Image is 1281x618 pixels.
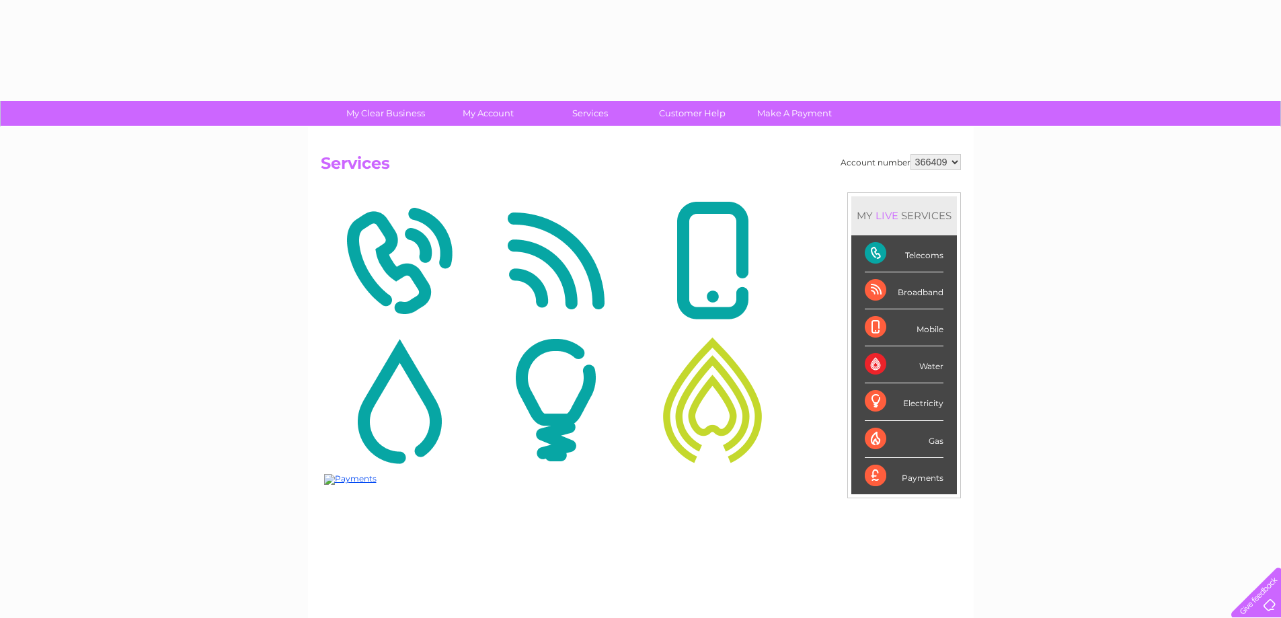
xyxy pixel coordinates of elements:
a: Services [535,101,646,126]
div: Water [865,346,943,383]
img: Gas [637,335,787,465]
a: My Clear Business [330,101,441,126]
a: Customer Help [637,101,748,126]
div: Broadband [865,272,943,309]
a: Make A Payment [739,101,850,126]
div: MY SERVICES [851,196,957,235]
a: My Account [432,101,543,126]
div: LIVE [873,209,901,222]
div: Payments [865,458,943,494]
div: Electricity [865,383,943,420]
div: Telecoms [865,235,943,272]
div: Gas [865,421,943,458]
img: Payments [324,474,377,485]
div: Mobile [865,309,943,346]
div: Account number [841,154,961,170]
img: Mobile [637,196,787,326]
h2: Services [321,154,961,180]
img: Broadband [481,196,631,326]
img: Electricity [481,335,631,465]
img: Water [324,335,474,465]
img: Telecoms [324,196,474,326]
